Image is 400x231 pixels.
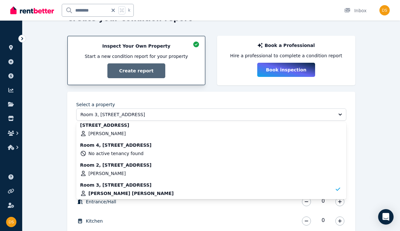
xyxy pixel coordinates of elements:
span: [PERSON_NAME] [PERSON_NAME] [88,190,174,197]
span: No active tenancy found [88,150,143,157]
div: Inbox [344,7,367,14]
span: k [128,8,130,13]
img: Don Siyambalapitiya [6,217,16,227]
span: [PERSON_NAME] [88,170,126,177]
ul: Room 3, [STREET_ADDRESS] [76,122,346,199]
p: Inspect Your Own Property [102,43,170,49]
label: Entrance/Hall [86,199,116,205]
button: Room 3, [STREET_ADDRESS] [76,108,346,121]
label: Kitchen [86,218,103,224]
div: Open Intercom Messenger [378,209,394,225]
span: 0 [313,197,333,206]
span: Room 3, [STREET_ADDRESS] [80,182,151,188]
label: Select a property [76,102,115,107]
span: Room 4, [STREET_ADDRESS] [80,142,151,148]
span: 0 [313,217,333,226]
span: [PERSON_NAME] [88,130,126,137]
img: RentBetter [10,5,54,15]
button: Book inspection [257,63,315,77]
p: Book a Professional [265,42,315,49]
span: Start a new condition report for your property [85,53,188,60]
span: Room 3, [STREET_ADDRESS] [80,111,333,118]
span: [STREET_ADDRESS] [80,122,129,128]
img: Don Siyambalapitiya [379,5,390,15]
span: Room 2, [STREET_ADDRESS] [80,162,151,168]
span: Hire a professional to complete a condition report [230,52,342,59]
